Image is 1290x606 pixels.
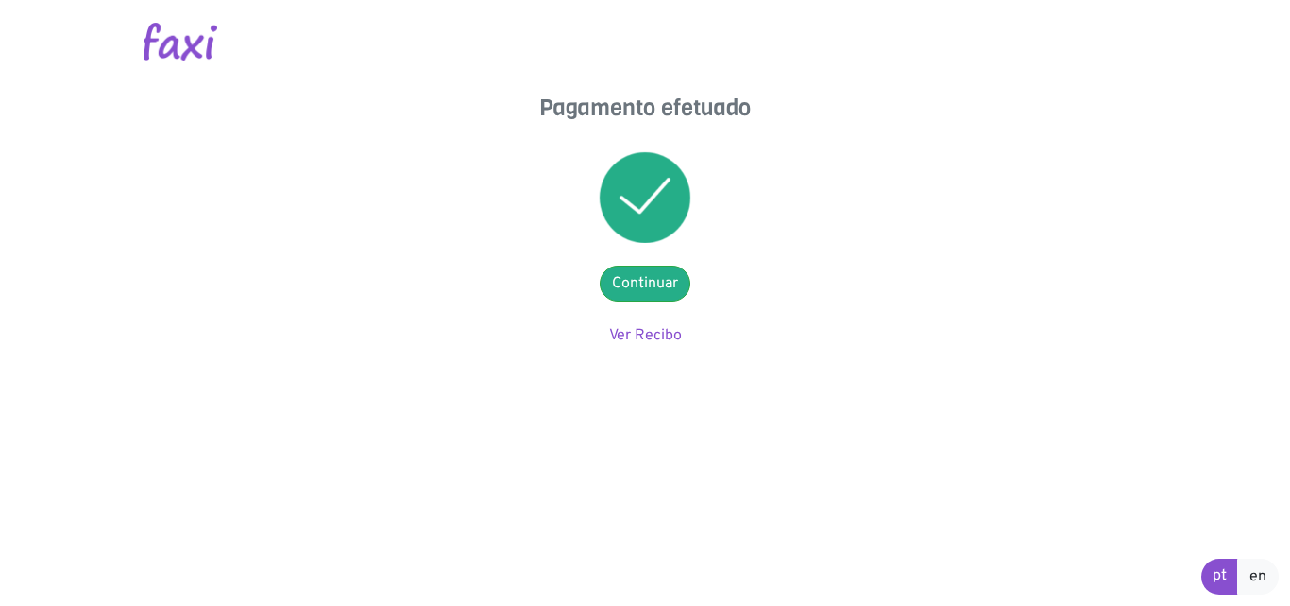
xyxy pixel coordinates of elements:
a: pt [1201,559,1238,595]
a: Continuar [600,266,690,302]
img: success [600,152,690,243]
h4: Pagamento efetuado [456,95,834,122]
a: en [1237,559,1279,595]
a: Ver Recibo [609,326,682,345]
